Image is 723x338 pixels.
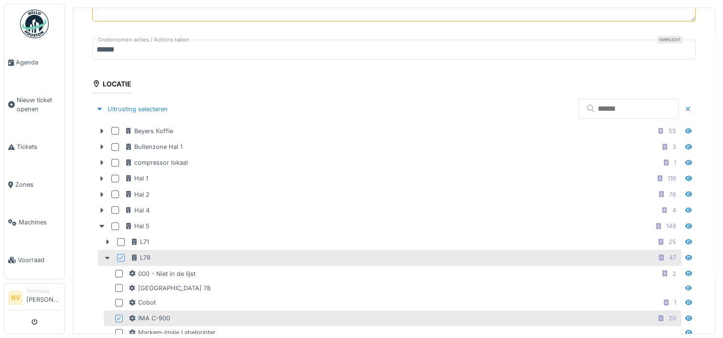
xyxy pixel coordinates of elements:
[669,314,676,323] div: 20
[130,237,149,246] div: L71
[125,158,188,167] div: compressor lokaal
[125,222,150,231] div: Hal 5
[129,284,211,293] div: [GEOGRAPHIC_DATA] 78
[669,253,676,262] div: 47
[125,174,148,183] div: Hal 1
[17,95,61,114] span: Nieuw ticket openen
[8,287,61,310] a: NV Technicus[PERSON_NAME]
[4,43,65,81] a: Agenda
[125,127,173,136] div: Beyers Koffie
[674,298,676,307] div: 1
[129,328,216,337] div: Markem-Imaje Labelprinter
[4,203,65,241] a: Machines
[4,128,65,166] a: Tickets
[92,77,131,93] div: Locatie
[19,218,61,227] span: Machines
[129,269,195,278] div: 000 - Niet in de lijst
[26,287,61,308] li: [PERSON_NAME]
[669,237,676,246] div: 25
[130,253,151,262] div: L78
[672,206,676,215] div: 4
[125,206,150,215] div: Hal 4
[657,36,682,43] div: Verplicht
[668,174,676,183] div: 116
[16,58,61,67] span: Agenda
[674,158,676,167] div: 1
[4,241,65,279] a: Voorraad
[15,180,61,189] span: Zones
[666,222,676,231] div: 149
[125,190,150,199] div: Hal 2
[26,287,61,295] div: Technicus
[18,255,61,264] span: Voorraad
[129,298,156,307] div: Cobot
[8,291,22,305] li: NV
[4,81,65,128] a: Nieuw ticket openen
[17,142,61,151] span: Tickets
[4,166,65,203] a: Zones
[129,314,170,323] div: IMA C-900
[96,36,191,44] label: Ondernomen acties / Actions taken
[125,142,183,151] div: Buitenzone Hal 1
[20,10,49,38] img: Badge_color-CXgf-gQk.svg
[92,103,172,116] div: Uitrusting selecteren
[672,142,676,151] div: 3
[669,190,676,199] div: 76
[669,127,676,136] div: 55
[672,269,676,278] div: 2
